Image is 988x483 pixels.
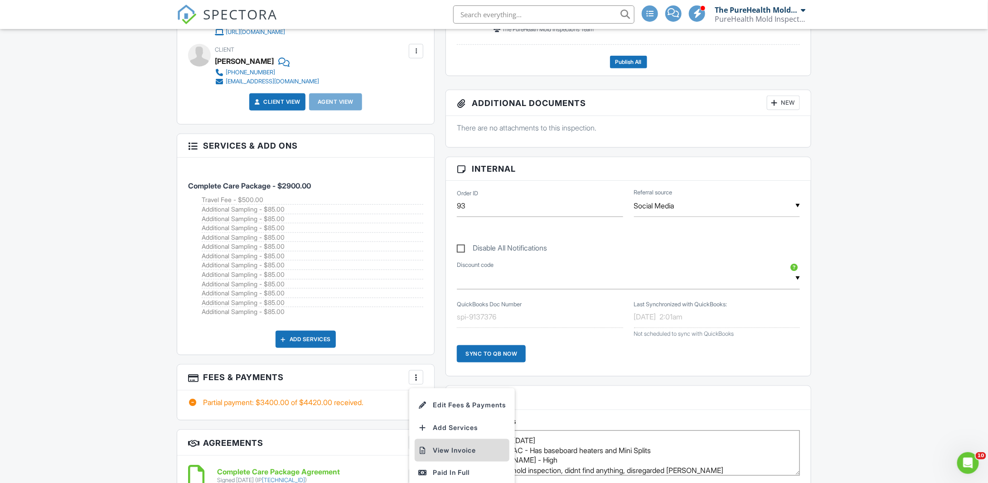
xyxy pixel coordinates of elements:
iframe: Intercom live chat [957,452,979,474]
span: 10 [976,452,986,459]
span: Not scheduled to sync with QuickBooks [634,330,734,337]
h3: Agreements [177,430,434,456]
span: SPECTORA [203,5,277,24]
li: Add on: Additional Sampling [202,261,423,270]
div: PureHealth Mold Inspections [715,14,805,24]
h3: Internal [446,157,811,181]
label: QuickBooks Doc Number [457,300,522,309]
li: Add on: Additional Sampling [202,242,423,251]
label: Last Synchronized with QuickBooks: [634,300,727,309]
li: Add on: Additional Sampling [202,307,423,316]
input: Search everything... [453,5,634,24]
a: [EMAIL_ADDRESS][DOMAIN_NAME] [215,77,319,86]
div: [PERSON_NAME] [215,54,274,68]
h3: Additional Documents [446,90,811,116]
label: Referral source [634,188,673,197]
li: Add on: Travel Fee [202,195,423,205]
li: Add on: Additional Sampling [202,289,423,298]
div: [EMAIL_ADDRESS][DOMAIN_NAME] [226,78,319,85]
label: Disable All Notifications [457,244,547,255]
div: New [767,96,800,110]
li: Add on: Additional Sampling [202,205,423,214]
li: Add on: Additional Sampling [202,280,423,289]
span: Complete Care Package - $2900.00 [188,181,311,190]
li: Service: Complete Care Package [188,164,423,324]
a: SPECTORA [177,12,277,31]
li: Add on: Additional Sampling [202,270,423,280]
li: Add on: Additional Sampling [202,233,423,242]
p: There are no attachments to this inspection. [457,123,800,133]
img: The Best Home Inspection Software - Spectora [177,5,197,24]
h6: Complete Care Package Agreement [217,469,340,477]
li: Add on: Additional Sampling [202,223,423,233]
li: Add on: Additional Sampling [202,298,423,308]
h3: Fees & Payments [177,365,434,391]
li: Add on: Additional Sampling [202,214,423,224]
h3: Notes [446,386,811,410]
a: [PHONE_NUMBER] [215,68,319,77]
div: Sync to QB Now [457,345,526,362]
li: Add on: Additional Sampling [202,251,423,261]
a: Client View [252,97,300,106]
div: The PureHealth Mold Inspections Team [715,5,799,14]
a: [URL][DOMAIN_NAME] [215,28,341,37]
span: Client [215,46,234,53]
div: [PHONE_NUMBER] [226,69,275,76]
h3: Services & Add ons [177,134,434,158]
div: Partial payment: $3400.00 of $4420.00 received. [188,397,423,407]
label: Discount code [457,261,494,269]
label: Order ID [457,189,478,198]
div: Add Services [276,331,336,348]
h5: Inspector Notes [457,417,800,426]
textarea: - Moved [DATE][DATE] - No Central HVAC - Has baseboard heaters and Mini Splits - Did [PERSON_NAME... [457,430,800,476]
